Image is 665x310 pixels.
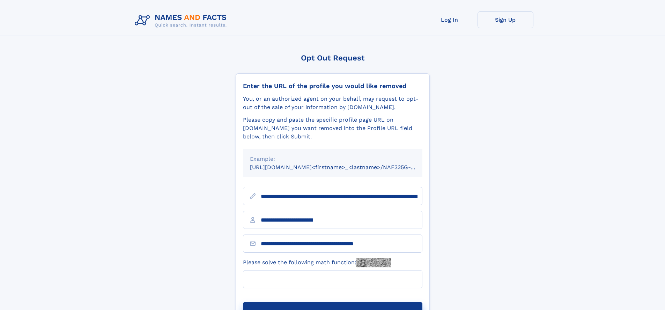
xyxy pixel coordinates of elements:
a: Log In [422,11,478,28]
label: Please solve the following math function: [243,258,391,267]
div: Example: [250,155,415,163]
div: Enter the URL of the profile you would like removed [243,82,422,90]
div: Please copy and paste the specific profile page URL on [DOMAIN_NAME] you want removed into the Pr... [243,116,422,141]
a: Sign Up [478,11,533,28]
div: You, or an authorized agent on your behalf, may request to opt-out of the sale of your informatio... [243,95,422,111]
small: [URL][DOMAIN_NAME]<firstname>_<lastname>/NAF325G-xxxxxxxx [250,164,436,171]
img: Logo Names and Facts [132,11,232,30]
div: Opt Out Request [236,53,430,62]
